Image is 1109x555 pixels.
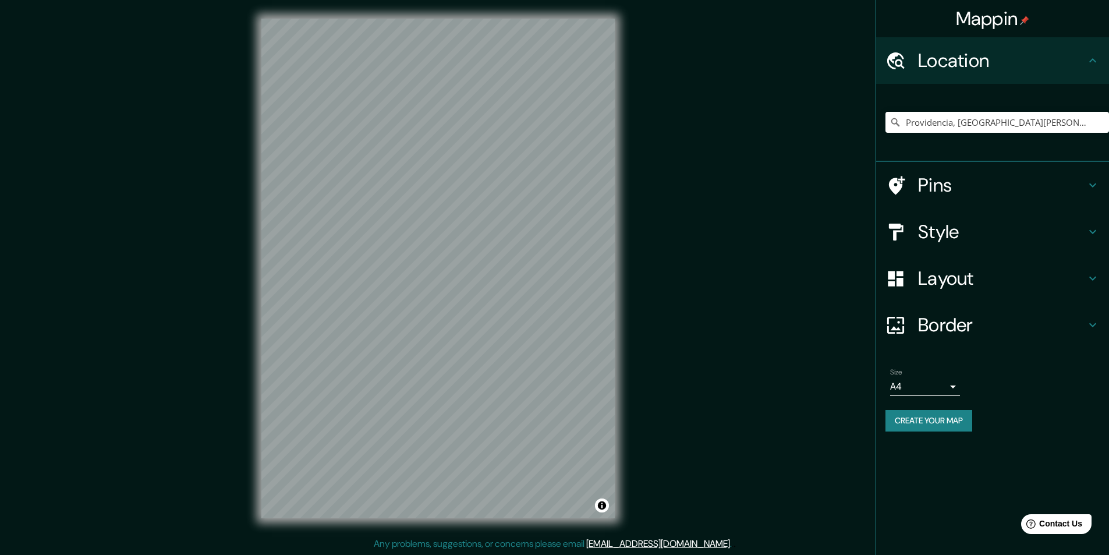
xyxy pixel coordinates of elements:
[876,208,1109,255] div: Style
[890,377,960,396] div: A4
[374,537,732,551] p: Any problems, suggestions, or concerns please email .
[876,255,1109,302] div: Layout
[918,49,1086,72] h4: Location
[885,410,972,432] button: Create your map
[890,367,902,377] label: Size
[918,220,1086,243] h4: Style
[876,37,1109,84] div: Location
[918,313,1086,337] h4: Border
[885,112,1109,133] input: Pick your city or area
[918,267,1086,290] h4: Layout
[732,537,734,551] div: .
[956,7,1030,30] h4: Mappin
[586,538,730,550] a: [EMAIL_ADDRESS][DOMAIN_NAME]
[1005,510,1096,542] iframe: Help widget launcher
[261,19,615,518] canvas: Map
[918,174,1086,197] h4: Pins
[595,499,609,512] button: Toggle attribution
[1020,16,1029,25] img: pin-icon.png
[876,162,1109,208] div: Pins
[734,537,736,551] div: .
[876,302,1109,348] div: Border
